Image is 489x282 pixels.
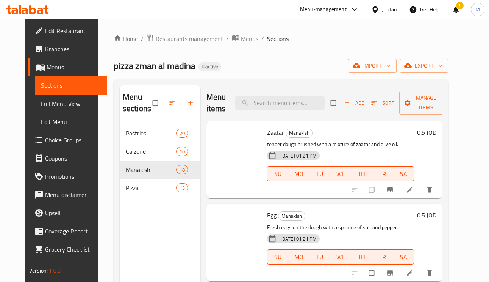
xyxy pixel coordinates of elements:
[41,81,101,90] span: Sections
[291,252,306,263] span: MO
[176,183,188,192] div: items
[126,147,176,156] span: Calzone
[41,117,101,126] span: Edit Menu
[28,22,107,40] a: Edit Restaurant
[267,140,414,149] p: tender dough brushed with a mixture of zaatar and olive oil.
[375,169,390,180] span: FR
[393,166,414,181] button: SA
[156,34,223,43] span: Restaurants management
[267,223,414,232] p: Fresh eggs on the dough with a sprinkle of salt and pepper.
[382,5,397,14] div: Jordan
[28,186,107,204] a: Menu disclaimer
[278,235,320,243] span: [DATE] 01:21 PM
[35,76,107,95] a: Sections
[286,129,313,138] div: Manakish
[47,63,101,72] span: Menus
[177,184,188,192] span: 13
[45,227,101,236] span: Coverage Report
[232,34,258,44] a: Menus
[278,211,305,221] div: Manakish
[309,166,330,181] button: TU
[406,186,415,194] a: Edit menu item
[406,269,415,277] a: Edit menu item
[28,167,107,186] a: Promotions
[177,148,188,155] span: 10
[309,249,330,265] button: TU
[382,265,400,281] button: Branch-specific-item
[300,5,347,14] div: Menu-management
[372,166,393,181] button: FR
[400,59,448,73] button: export
[235,96,325,110] input: search
[198,63,221,70] span: Inactive
[333,169,348,180] span: WE
[226,34,229,43] li: /
[182,95,200,111] button: Add section
[326,96,342,110] span: Select section
[372,249,393,265] button: FR
[421,181,439,198] button: delete
[45,208,101,217] span: Upsell
[45,245,101,254] span: Grocery Checklist
[120,121,200,200] nav: Menu sections
[126,165,176,174] span: Manakish
[177,130,188,137] span: 20
[406,61,442,71] span: export
[475,5,480,14] span: M
[342,97,366,109] span: Add item
[45,44,101,54] span: Branches
[364,183,380,197] span: Select to update
[29,266,48,276] span: Version:
[126,183,176,192] span: Pizza
[396,252,411,263] span: SA
[354,169,369,180] span: TH
[371,99,394,107] span: Sort
[206,91,226,114] h2: Menu items
[399,91,453,115] button: Manage items
[267,249,288,265] button: SU
[417,210,436,221] h6: 0.5 JOD
[393,249,414,265] button: SA
[396,169,411,180] span: SA
[45,26,101,35] span: Edit Restaurant
[120,161,200,179] div: Manakish18
[35,113,107,131] a: Edit Menu
[176,147,188,156] div: items
[270,252,285,263] span: SU
[45,172,101,181] span: Promotions
[330,166,351,181] button: WE
[28,240,107,258] a: Grocery Checklist
[267,210,277,221] span: Egg
[354,61,391,71] span: import
[28,131,107,149] a: Choice Groups
[366,97,399,109] span: Sort items
[49,266,61,276] span: 1.0.0
[421,265,439,281] button: delete
[344,99,364,107] span: Add
[120,179,200,197] div: Pizza13
[375,252,390,263] span: FR
[333,252,348,263] span: WE
[45,154,101,163] span: Coupons
[348,59,397,73] button: import
[45,135,101,145] span: Choice Groups
[351,249,372,265] button: TH
[45,190,101,199] span: Menu disclaimer
[312,169,327,180] span: TU
[28,149,107,167] a: Coupons
[120,124,200,142] div: Pastries20
[354,252,369,263] span: TH
[241,34,258,43] span: Menus
[114,57,195,74] span: pizza zman al madina
[369,97,396,109] button: Sort
[177,166,188,173] span: 18
[291,169,306,180] span: MO
[364,266,380,280] span: Select to update
[114,34,448,44] nav: breadcrumb
[141,34,144,43] li: /
[288,166,309,181] button: MO
[351,166,372,181] button: TH
[267,127,284,138] span: Zaatar
[28,222,107,240] a: Coverage Report
[123,91,153,114] h2: Menu sections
